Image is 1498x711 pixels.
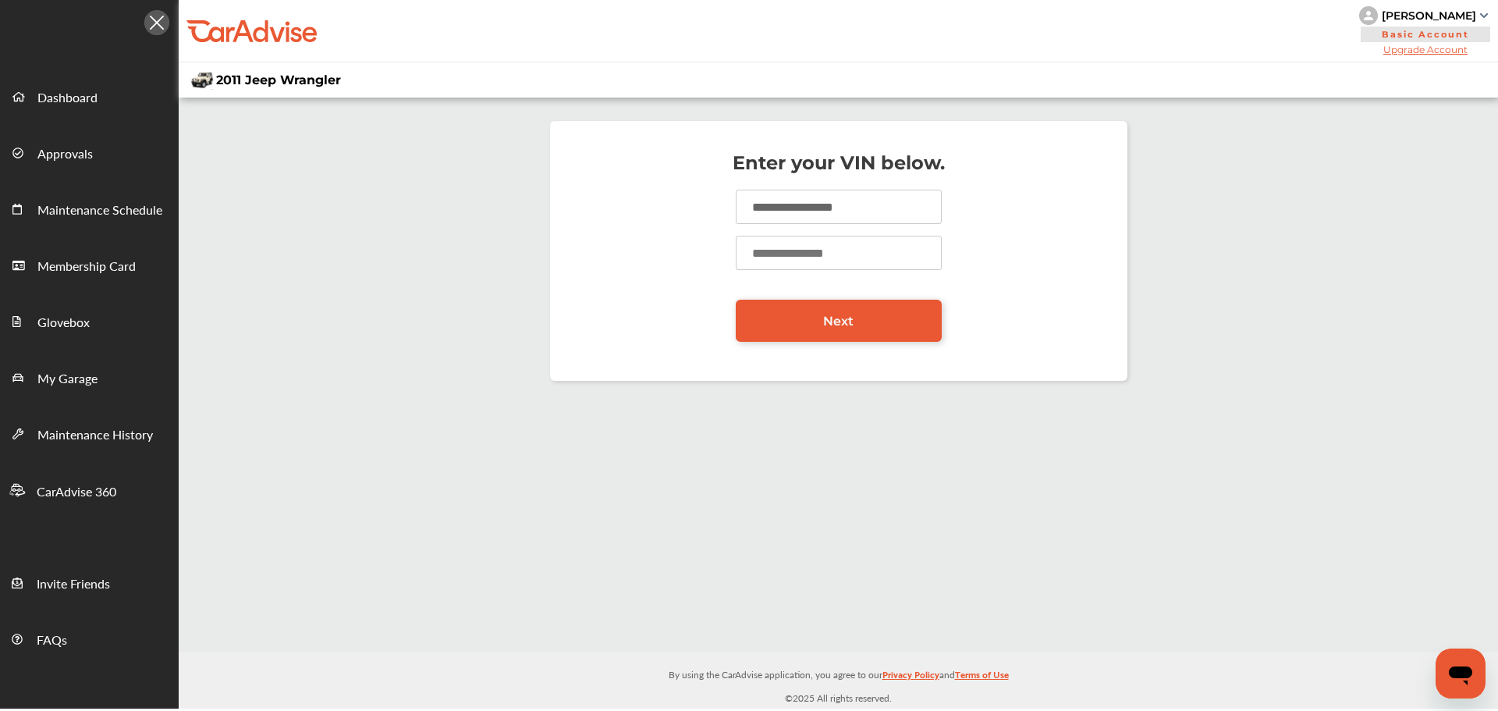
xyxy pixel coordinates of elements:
p: By using the CarAdvise application, you agree to our and [179,666,1498,682]
iframe: Button to launch messaging window [1436,649,1486,699]
span: Glovebox [37,313,90,333]
a: Terms of Use [955,666,1009,690]
span: Maintenance Schedule [37,201,162,221]
div: © 2025 All rights reserved. [179,652,1498,709]
span: Upgrade Account [1359,44,1492,55]
a: Privacy Policy [882,666,939,690]
a: Membership Card [1,236,178,293]
img: sCxJUJ+qAmfqhQGDUl18vwLg4ZYJ6CxN7XmbOMBAAAAAElFTkSuQmCC [1480,13,1488,18]
a: Maintenance History [1,405,178,461]
img: knH8PDtVvWoAbQRylUukY18CTiRevjo20fAtgn5MLBQj4uumYvk2MzTtcAIzfGAtb1XOLVMAvhLuqoNAbL4reqehy0jehNKdM... [1359,6,1378,25]
img: mobile_7123_st0640_046.jpg [190,70,214,90]
span: Membership Card [37,257,136,277]
a: Dashboard [1,68,178,124]
span: Maintenance History [37,425,153,446]
a: My Garage [1,349,178,405]
span: 2011 Jeep Wrangler [216,73,341,87]
span: CarAdvise 360 [37,482,116,503]
a: Glovebox [1,293,178,349]
span: Basic Account [1361,27,1490,42]
span: Invite Friends [37,574,110,595]
a: Next [736,300,942,342]
img: Icon.5fd9dcc7.svg [144,10,169,35]
a: Maintenance Schedule [1,180,178,236]
span: Dashboard [37,88,98,108]
span: Approvals [37,144,93,165]
span: FAQs [37,631,67,651]
span: My Garage [37,369,98,389]
p: Enter your VIN below. [566,155,1112,171]
a: Approvals [1,124,178,180]
span: Next [823,314,854,329]
div: [PERSON_NAME] [1382,9,1476,23]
